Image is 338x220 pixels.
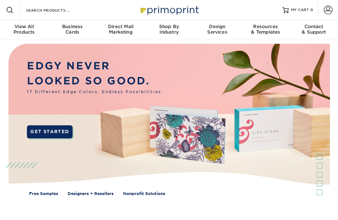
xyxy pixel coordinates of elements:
[27,58,163,74] p: EDGY NEVER
[29,191,58,197] a: Free Samples
[193,24,241,29] span: Design
[27,73,163,89] p: LOOKED SO GOOD.
[193,24,241,35] div: Services
[291,7,309,13] span: MY CART
[290,24,338,35] div: & Support
[27,89,163,95] span: 17 Different Edge Colors. Endless Possibilities.
[48,24,96,29] span: Business
[290,20,338,40] a: Contact& Support
[25,6,86,14] input: SEARCH PRODUCTS.....
[241,24,289,35] div: & Templates
[193,20,241,40] a: DesignServices
[97,24,145,35] div: Marketing
[97,24,145,29] span: Direct Mail
[48,20,96,40] a: BusinessCards
[68,191,114,197] a: Designers + Resellers
[27,125,73,139] a: GET STARTED
[123,191,165,197] a: Nonprofit Solutions
[290,24,338,29] span: Contact
[138,3,200,17] img: Primoprint
[310,8,313,12] span: 0
[97,20,145,40] a: Direct MailMarketing
[145,24,193,35] div: Industry
[145,24,193,29] span: Shop By
[145,20,193,40] a: Shop ByIndustry
[48,24,96,35] div: Cards
[241,20,289,40] a: Resources& Templates
[241,24,289,29] span: Resources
